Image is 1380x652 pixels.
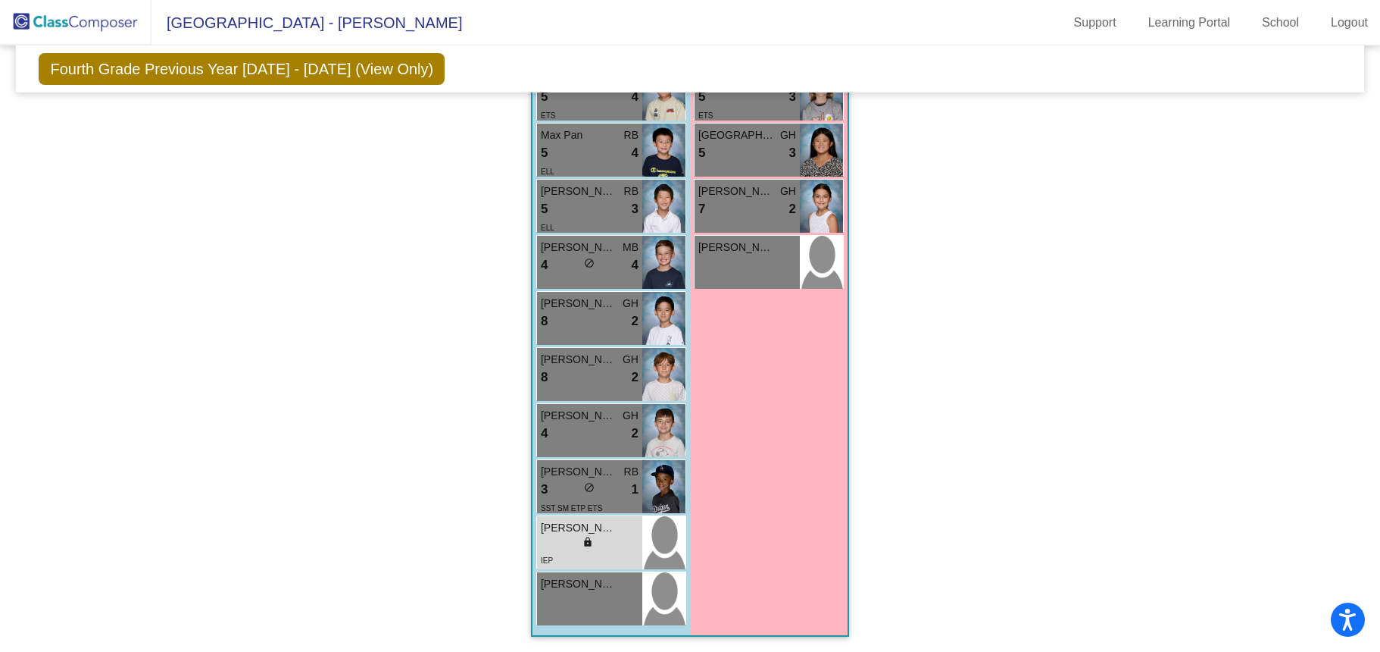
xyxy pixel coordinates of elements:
span: RB [624,183,638,199]
a: Logout [1319,11,1380,35]
span: [PERSON_NAME] [541,408,617,424]
span: GH [623,408,638,424]
span: 2 [632,368,638,387]
span: [GEOGRAPHIC_DATA] - [PERSON_NAME] [151,11,462,35]
span: 8 [541,368,548,387]
span: ETS [698,111,713,120]
span: 5 [541,143,548,163]
span: 8 [541,312,548,331]
span: [PERSON_NAME] [541,464,617,480]
a: Learning Portal [1136,11,1243,35]
span: 3 [789,143,796,163]
span: [PERSON_NAME] [698,183,774,199]
span: 7 [698,199,705,219]
span: GH [623,296,638,312]
span: SST SM ETP ETS [541,504,602,513]
span: RB [624,127,638,143]
span: GH [780,183,796,199]
span: MB [623,240,638,255]
span: do_not_disturb_alt [584,482,595,493]
span: ELL [541,224,554,232]
span: [PERSON_NAME] [541,520,617,536]
span: 5 [541,199,548,219]
span: 3 [789,87,796,107]
span: 4 [632,87,638,107]
span: 1 [632,480,638,500]
span: ELL [541,168,554,176]
span: do_not_disturb_alt [584,258,595,268]
span: Max Pan [541,127,617,143]
span: ETS [541,111,555,120]
span: GH [623,352,638,368]
span: 2 [632,424,638,444]
span: 2 [632,312,638,331]
a: School [1250,11,1311,35]
span: [GEOGRAPHIC_DATA] [698,127,774,143]
span: 3 [541,480,548,500]
span: 4 [632,255,638,275]
span: [PERSON_NAME] [541,296,617,312]
span: IEP [541,556,553,565]
span: RB [624,464,638,480]
span: [PERSON_NAME] [698,240,774,255]
span: 3 [632,199,638,219]
span: 5 [698,87,705,107]
span: Fourth Grade Previous Year [DATE] - [DATE] (View Only) [39,53,445,85]
span: 5 [541,87,548,107]
span: 4 [541,424,548,444]
span: 4 [632,143,638,163]
span: [PERSON_NAME] [541,352,617,368]
span: 5 [698,143,705,163]
span: lock [582,537,593,547]
span: 4 [541,255,548,275]
a: Support [1062,11,1129,35]
span: 2 [789,199,796,219]
span: [PERSON_NAME] [541,183,617,199]
span: [PERSON_NAME] [541,576,617,592]
span: [PERSON_NAME] [541,240,617,255]
span: GH [780,127,796,143]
